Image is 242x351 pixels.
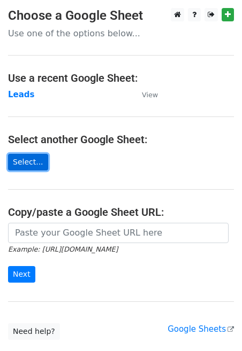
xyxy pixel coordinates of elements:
[8,154,48,170] a: Select...
[8,90,35,99] a: Leads
[8,28,234,39] p: Use one of the options below...
[131,90,158,99] a: View
[8,323,60,340] a: Need help?
[142,91,158,99] small: View
[8,8,234,24] h3: Choose a Google Sheet
[8,72,234,84] h4: Use a recent Google Sheet:
[8,206,234,219] h4: Copy/paste a Google Sheet URL:
[8,266,35,283] input: Next
[8,223,229,243] input: Paste your Google Sheet URL here
[188,300,242,351] iframe: Chat Widget
[8,133,234,146] h4: Select another Google Sheet:
[8,245,118,253] small: Example: [URL][DOMAIN_NAME]
[168,324,234,334] a: Google Sheets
